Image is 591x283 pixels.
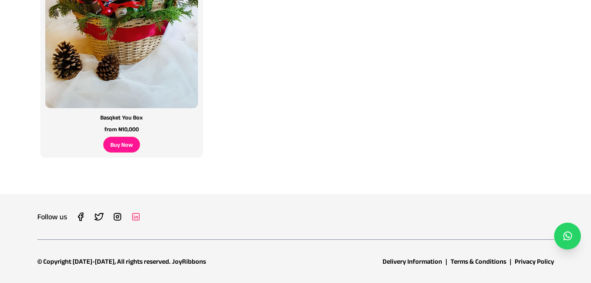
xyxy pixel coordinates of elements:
div: © Copyright [DATE]-[DATE], All rights reserved. JoyRibbons [37,257,206,267]
p: from ₦10,000 [104,125,139,133]
a: Terms & Conditions [450,258,506,265]
div: Buy Now [103,137,140,153]
h3: Follow us [37,211,67,223]
div: | [510,257,511,267]
div: | [445,257,447,267]
a: Privacy Policy [515,258,554,265]
h3: Basqket You Box [100,113,143,122]
a: Delivery Information [383,258,442,265]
